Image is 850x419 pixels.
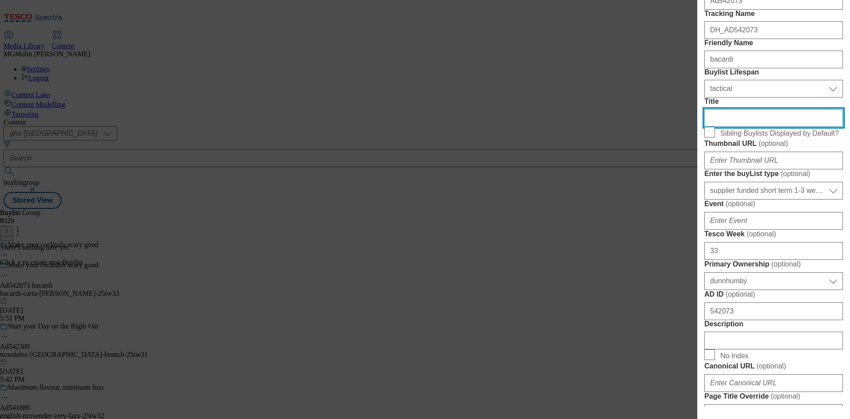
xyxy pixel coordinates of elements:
label: AD ID [704,290,843,299]
label: Tesco Week [704,230,843,239]
label: Enter the buyList type [704,169,843,178]
input: Enter Canonical URL [704,374,843,392]
span: ( optional ) [726,290,755,298]
input: Enter Description [704,332,843,349]
input: Enter AD ID [704,302,843,320]
label: Primary Ownership [704,260,843,269]
input: Enter Title [704,109,843,127]
input: Enter Thumbnail URL [704,152,843,169]
label: Canonical URL [704,362,843,371]
span: ( optional ) [746,230,776,238]
label: Friendly Name [704,39,843,47]
label: Buylist Lifespan [704,68,843,76]
span: ( optional ) [780,170,810,177]
span: No Index [720,352,749,360]
label: Page Title Override [704,392,843,401]
span: ( optional ) [757,362,786,370]
input: Enter Friendly Name [704,51,843,68]
span: Sibling Buylists Displayed by Default? [720,129,839,137]
label: Tracking Name [704,10,843,18]
span: ( optional ) [758,140,788,147]
label: Title [704,98,843,106]
span: ( optional ) [726,200,755,208]
label: Description [704,320,843,328]
input: Enter Tesco Week [704,242,843,260]
input: Enter Tracking Name [704,21,843,39]
input: Enter Event [704,212,843,230]
span: ( optional ) [771,260,801,268]
label: Thumbnail URL [704,139,843,148]
span: ( optional ) [771,392,800,400]
label: Event [704,200,843,208]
